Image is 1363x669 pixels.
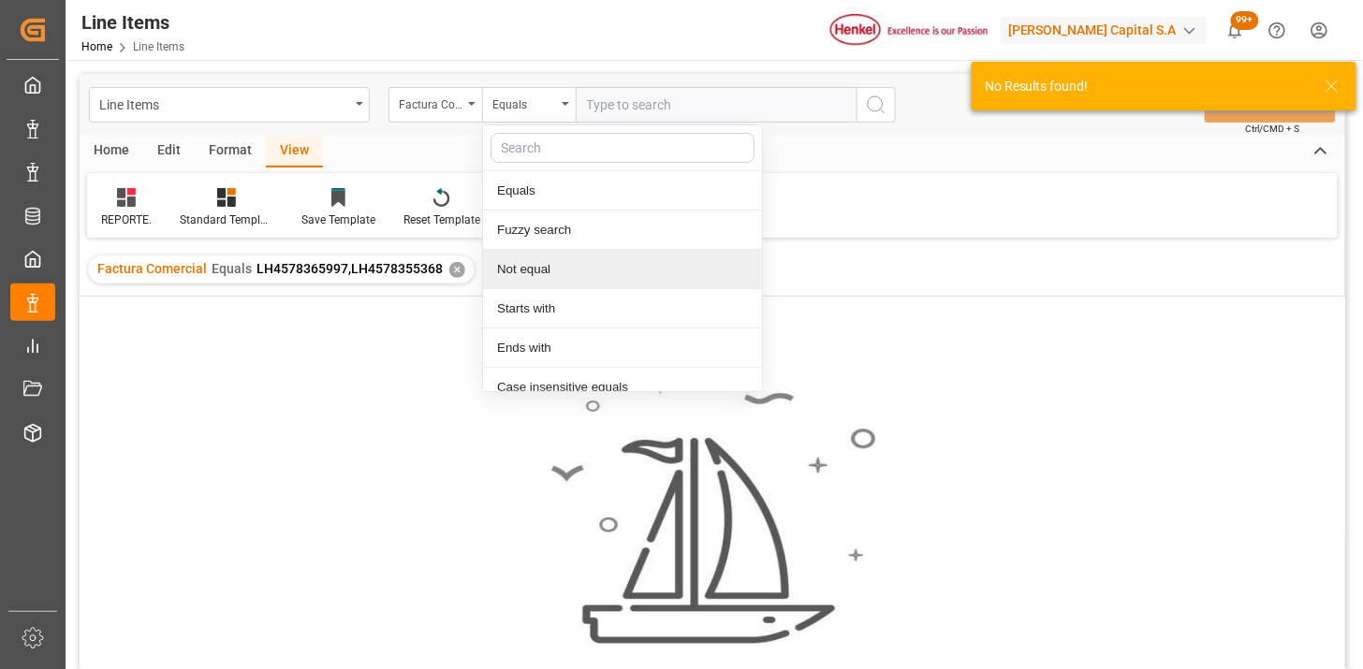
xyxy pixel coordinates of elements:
input: Type to search [576,87,857,123]
div: Case insensitive equals [483,368,762,407]
span: Ctrl/CMD + S [1246,122,1300,136]
div: Save Template [301,211,375,228]
div: No Results found! [985,77,1307,96]
input: Search [491,133,755,163]
span: Equals [212,261,252,276]
div: Ends with [483,328,762,368]
div: Edit [143,136,195,167]
div: Factura Comercial [399,92,462,113]
div: Format [195,136,266,167]
div: Standard Templates [180,211,273,228]
div: Home [80,136,143,167]
span: Factura Comercial [97,261,207,276]
img: Henkel%20logo.jpg_1689854090.jpg [830,14,988,47]
div: Reset Template [403,211,480,228]
button: search button [857,87,896,123]
button: open menu [89,87,370,123]
img: smooth_sailing.jpeg [549,379,876,647]
button: close menu [482,87,576,123]
div: Starts with [483,289,762,328]
div: Line Items [81,8,184,36]
div: Not equal [483,250,762,289]
div: Line Items [99,92,349,115]
a: Home [81,40,112,53]
span: LH4578365997,LH4578355368 [256,261,443,276]
div: ✕ [449,262,465,278]
div: REPORTE. [101,211,152,228]
button: open menu [388,87,482,123]
div: View [266,136,323,167]
div: Fuzzy search [483,211,762,250]
div: Equals [492,92,556,113]
div: Equals [483,171,762,211]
